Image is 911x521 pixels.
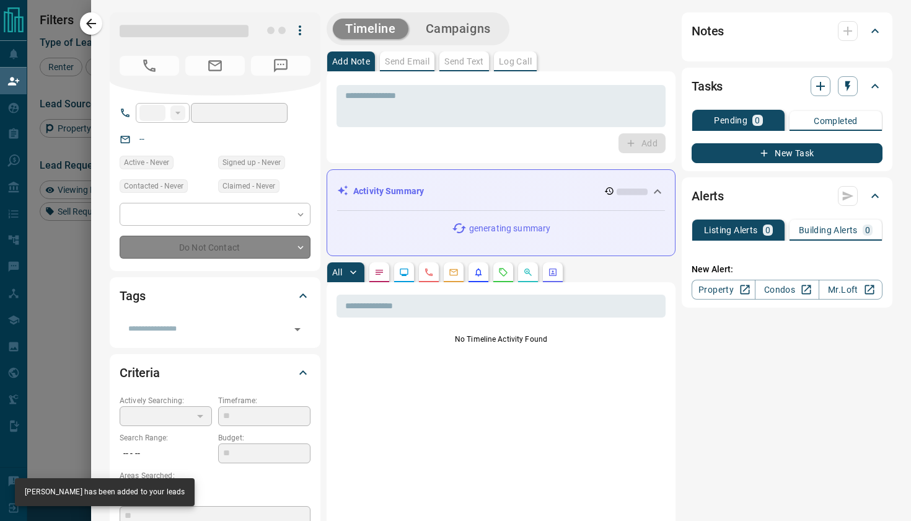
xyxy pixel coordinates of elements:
[222,156,281,169] span: Signed up - Never
[120,432,212,443] p: Search Range:
[139,134,144,144] a: --
[799,226,858,234] p: Building Alerts
[218,432,310,443] p: Budget:
[765,226,770,234] p: 0
[120,443,212,464] p: -- - --
[449,267,459,277] svg: Emails
[120,358,310,388] div: Criteria
[692,16,882,46] div: Notes
[704,226,758,234] p: Listing Alerts
[120,236,310,259] div: Do Not Contact
[523,267,533,277] svg: Opportunities
[337,180,665,203] div: Activity Summary
[473,267,483,277] svg: Listing Alerts
[819,280,882,300] a: Mr.Loft
[374,267,384,277] svg: Notes
[120,286,145,306] h2: Tags
[124,180,183,192] span: Contacted - Never
[692,181,882,211] div: Alerts
[548,267,558,277] svg: Agent Actions
[714,116,747,125] p: Pending
[692,280,755,300] a: Property
[120,363,160,383] h2: Criteria
[185,56,245,76] span: No Email
[814,117,858,125] p: Completed
[498,267,508,277] svg: Requests
[120,470,310,481] p: Areas Searched:
[251,56,310,76] span: No Number
[124,156,169,169] span: Active - Never
[399,267,409,277] svg: Lead Browsing Activity
[865,226,870,234] p: 0
[353,185,424,198] p: Activity Summary
[25,482,185,502] div: [PERSON_NAME] has been added to your leads
[337,334,666,345] p: No Timeline Activity Found
[755,280,819,300] a: Condos
[413,19,503,39] button: Campaigns
[692,76,723,96] h2: Tasks
[218,395,310,406] p: Timeframe:
[755,116,760,125] p: 0
[692,263,882,276] p: New Alert:
[424,267,434,277] svg: Calls
[332,57,370,66] p: Add Note
[289,321,306,338] button: Open
[333,19,408,39] button: Timeline
[222,180,275,192] span: Claimed - Never
[692,143,882,163] button: New Task
[692,71,882,101] div: Tasks
[332,268,342,277] p: All
[469,222,550,235] p: generating summary
[120,281,310,311] div: Tags
[692,186,724,206] h2: Alerts
[120,56,179,76] span: No Number
[692,21,724,41] h2: Notes
[120,495,310,506] p: Motivation:
[120,395,212,406] p: Actively Searching:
